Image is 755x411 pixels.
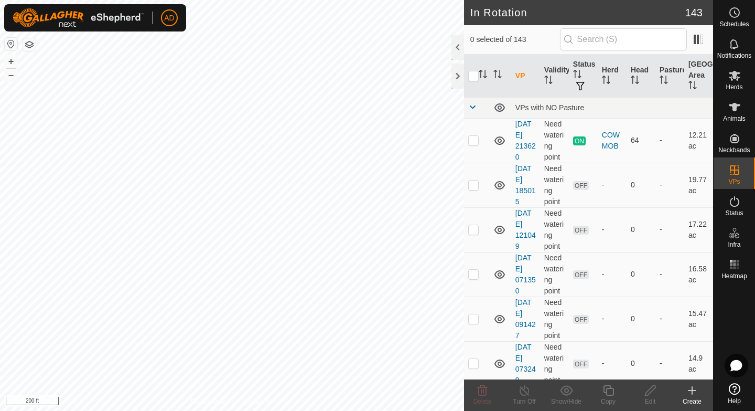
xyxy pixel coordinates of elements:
span: Status [725,210,743,216]
span: Neckbands [718,147,750,153]
td: - [655,252,684,297]
td: 15.47 ac [684,297,713,341]
input: Search (S) [560,28,687,50]
th: VP [511,55,540,98]
span: Heatmap [721,273,747,279]
td: Need watering point [540,252,569,297]
p-sorticon: Activate to sort [544,77,553,86]
span: Herds [726,84,742,90]
td: Need watering point [540,297,569,341]
a: [DATE] 185015 [515,164,536,206]
div: - [602,313,622,324]
p-sorticon: Activate to sort [602,77,610,86]
a: [DATE] 213620 [515,120,536,161]
button: – [5,69,17,81]
p-sorticon: Activate to sort [631,77,639,86]
img: Gallagher Logo [13,8,144,27]
a: Help [714,379,755,408]
td: - [655,207,684,252]
td: 12.21 ac [684,118,713,163]
div: Turn Off [503,397,545,406]
span: Notifications [717,52,751,59]
td: 0 [627,163,655,207]
span: ON [573,136,586,145]
p-sorticon: Activate to sort [493,71,502,80]
div: Create [671,397,713,406]
td: 0 [627,207,655,252]
span: Help [728,398,741,404]
a: [DATE] 121049 [515,209,536,250]
a: Privacy Policy [190,397,230,407]
h2: In Rotation [470,6,685,19]
span: Schedules [719,21,749,27]
td: Need watering point [540,118,569,163]
span: OFF [573,181,589,190]
th: Head [627,55,655,98]
div: Edit [629,397,671,406]
span: OFF [573,315,589,324]
th: Validity [540,55,569,98]
div: - [602,269,622,280]
p-sorticon: Activate to sort [688,82,697,91]
p-sorticon: Activate to sort [573,71,581,80]
div: - [602,224,622,235]
td: - [655,341,684,386]
span: OFF [573,360,589,368]
td: Need watering point [540,163,569,207]
td: - [655,297,684,341]
a: [DATE] 091427 [515,298,536,340]
span: 143 [685,5,703,20]
td: 0 [627,252,655,297]
th: Herd [598,55,627,98]
span: Animals [723,115,746,122]
div: COW MOB [602,130,622,152]
a: [DATE] 071350 [515,254,536,295]
div: - [602,180,622,191]
span: OFF [573,270,589,279]
button: Reset Map [5,38,17,50]
td: 0 [627,297,655,341]
p-sorticon: Activate to sort [660,77,668,86]
th: Pasture [655,55,684,98]
a: [DATE] 073249 [515,343,536,384]
td: 19.77 ac [684,163,713,207]
div: Show/Hide [545,397,587,406]
td: Need watering point [540,341,569,386]
p-sorticon: Activate to sort [479,71,487,80]
span: Infra [728,241,740,248]
th: Status [569,55,598,98]
span: VPs [728,178,740,185]
div: VPs with NO Pasture [515,103,709,112]
td: 64 [627,118,655,163]
td: 0 [627,341,655,386]
td: 17.22 ac [684,207,713,252]
span: OFF [573,226,589,235]
span: AD [164,13,174,24]
span: 0 selected of 143 [470,34,560,45]
a: Contact Us [242,397,273,407]
td: 14.9 ac [684,341,713,386]
button: + [5,55,17,68]
td: Need watering point [540,207,569,252]
td: - [655,118,684,163]
span: Delete [473,398,492,405]
td: - [655,163,684,207]
div: - [602,358,622,369]
button: Map Layers [23,38,36,51]
div: Copy [587,397,629,406]
td: 16.58 ac [684,252,713,297]
th: [GEOGRAPHIC_DATA] Area [684,55,713,98]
